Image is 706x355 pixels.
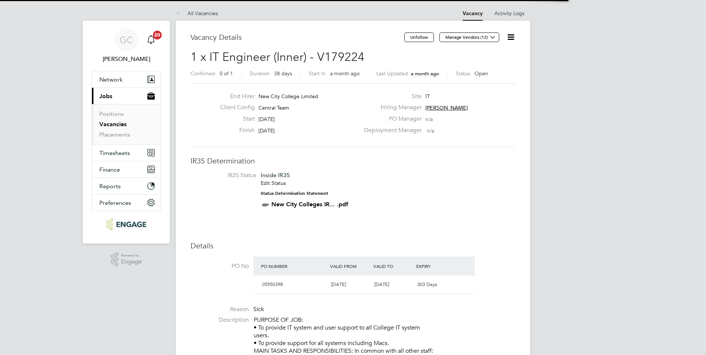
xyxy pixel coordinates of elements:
label: Hiring Manager [360,104,422,111]
a: Edit Status [261,180,286,186]
button: Network [92,71,161,87]
div: Valid From [328,259,371,273]
label: PO No [191,262,249,270]
button: Reports [92,178,161,194]
label: Last Updated [376,70,408,77]
span: New City College Limited [258,93,318,100]
label: Status [456,70,470,77]
div: Jobs [92,104,161,144]
label: IR35 Status [198,172,256,179]
strong: Status Determination Statement [261,191,328,196]
span: 1 x IT Engineer (Inner) - V179224 [191,50,364,64]
h3: Details [191,241,515,251]
label: Reason [191,306,249,313]
h3: IR35 Determination [191,156,515,166]
span: Inside IR35 [261,172,290,179]
a: All Vacancies [176,10,218,17]
span: [DATE] [258,116,275,123]
span: 303 Days [417,281,437,287]
span: [DATE] [374,281,389,287]
div: Expiry [414,259,457,273]
span: 0 of 1 [220,70,233,77]
label: Start In [309,70,326,77]
span: Engage [121,259,142,265]
label: End Hirer [214,93,255,100]
button: Finance [92,161,161,177]
span: Network [99,76,123,83]
span: Reports [99,183,121,190]
label: PO Manager [360,115,422,123]
span: 05950398 [262,281,283,287]
span: 20 [153,31,162,39]
span: Timesheets [99,149,130,156]
label: Site [360,93,422,100]
span: Powered by [121,252,142,259]
a: Vacancy [463,10,483,17]
span: Central Team [258,104,289,111]
span: 38 days [274,70,292,77]
span: a month ago [330,70,360,77]
a: Activity Logs [494,10,524,17]
span: Jobs [99,93,112,100]
label: Description [191,316,249,324]
span: [PERSON_NAME] [425,104,468,111]
button: Timesheets [92,145,161,161]
label: Finish [214,127,255,134]
span: n/a [425,116,433,123]
span: Georgina Creighton [92,55,161,63]
button: Preferences [92,194,161,211]
a: Powered byEngage [111,252,142,266]
label: Duration [250,70,270,77]
span: a month ago [411,70,439,77]
a: New City Colleges IR... .pdf [271,201,348,208]
span: Open [474,70,488,77]
button: Manage Vendors (12) [439,32,499,42]
a: Positions [99,110,124,117]
label: Client Config [214,104,255,111]
a: 20 [144,28,158,52]
div: Valid To [371,259,415,273]
span: IT [425,93,430,100]
span: [DATE] [331,281,346,287]
span: [DATE] [258,127,275,134]
a: Vacancies [99,121,127,128]
span: Preferences [99,199,131,206]
nav: Main navigation [83,21,170,244]
span: GC [120,35,133,45]
img: ncclondon-logo-retina.png [106,218,146,230]
label: Start [214,115,255,123]
div: PO Number [259,259,328,273]
span: Sick [253,306,264,313]
h3: Vacancy Details [191,32,404,42]
label: Deployment Manager [360,127,422,134]
a: GC[PERSON_NAME] [92,28,161,63]
button: Jobs [92,88,161,104]
label: Confirmed [191,70,215,77]
span: n/a [427,127,434,134]
span: Finance [99,166,120,173]
a: Go to home page [92,218,161,230]
button: Unfollow [404,32,434,42]
a: Placements [99,131,130,138]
